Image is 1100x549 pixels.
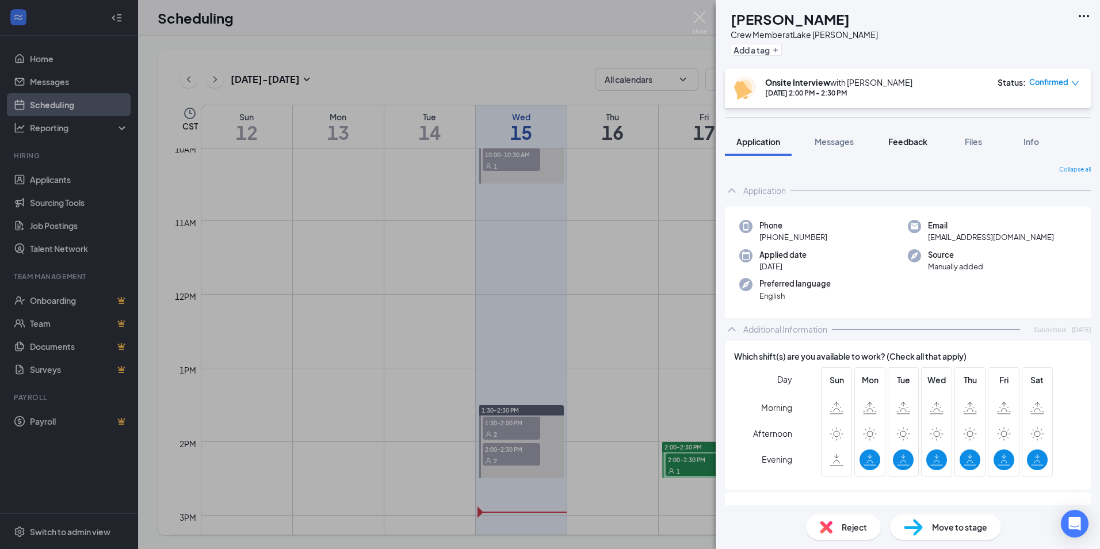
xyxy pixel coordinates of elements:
span: Wed [926,373,947,386]
span: [EMAIL_ADDRESS][DOMAIN_NAME] [928,231,1054,243]
span: [DATE] [1072,325,1091,334]
span: Applied date [759,249,807,261]
span: Reject [842,521,867,533]
b: Onsite Interview [765,77,830,87]
span: [PHONE_NUMBER] [759,231,827,243]
span: Evening [762,449,792,470]
span: Tue [893,373,914,386]
span: Manually added [928,261,983,272]
span: Info [1023,136,1039,147]
span: Source [928,249,983,261]
div: [DATE] 2:00 PM - 2:30 PM [765,88,912,98]
span: Files [965,136,982,147]
div: Status : [998,77,1026,88]
div: Application [743,185,786,196]
div: Crew Member at Lake [PERSON_NAME] [731,29,878,40]
svg: ChevronUp [725,322,739,336]
span: Collapse all [1059,165,1091,174]
span: Mon [860,373,880,386]
span: Email [928,220,1054,231]
span: Sat [1027,373,1048,386]
span: How many hours would you like to work per week? [734,502,924,514]
span: Confirmed [1029,77,1068,88]
span: Feedback [888,136,927,147]
span: Fri [994,373,1014,386]
svg: Ellipses [1077,9,1091,23]
span: Preferred language [759,278,831,289]
span: Morning [761,397,792,418]
button: PlusAdd a tag [731,44,782,56]
h1: [PERSON_NAME] [731,9,850,29]
span: Phone [759,220,827,231]
span: Move to stage [932,521,987,533]
span: Day [777,373,792,386]
span: Messages [815,136,854,147]
span: Sun [826,373,847,386]
span: Submitted: [1034,325,1067,334]
span: Thu [960,373,980,386]
div: Open Intercom Messenger [1061,510,1088,537]
div: Additional Information [743,323,827,335]
span: Afternoon [753,423,792,444]
span: [DATE] [759,261,807,272]
svg: ChevronUp [725,184,739,197]
span: Application [736,136,780,147]
span: Which shift(s) are you available to work? (Check all that apply) [734,350,967,363]
span: English [759,290,831,302]
div: with [PERSON_NAME] [765,77,912,88]
span: down [1071,79,1079,87]
svg: Plus [772,47,779,54]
